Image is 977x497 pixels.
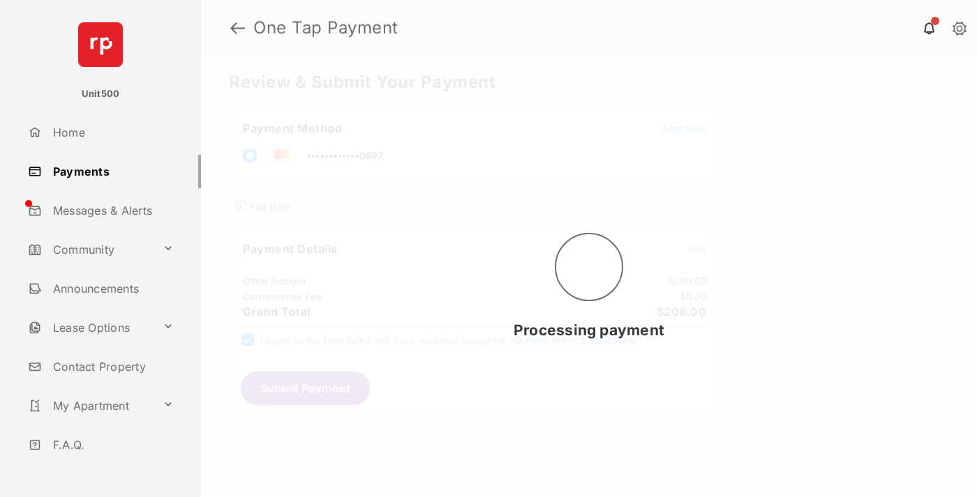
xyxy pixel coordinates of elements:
[253,20,398,36] strong: One Tap Payment
[22,155,201,188] a: Payments
[22,194,201,227] a: Messages & Alerts
[514,321,664,339] span: Processing payment
[78,22,123,67] img: svg+xml;base64,PHN2ZyB4bWxucz0iaHR0cDovL3d3dy53My5vcmcvMjAwMC9zdmciIHdpZHRoPSI2NCIgaGVpZ2h0PSI2NC...
[22,428,201,461] a: F.A.Q.
[22,311,157,344] a: Lease Options
[22,116,201,149] a: Home
[82,87,120,101] p: Unit500
[22,233,157,266] a: Community
[22,272,201,305] a: Announcements
[22,350,201,383] a: Contact Property
[22,389,157,422] a: My Apartment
